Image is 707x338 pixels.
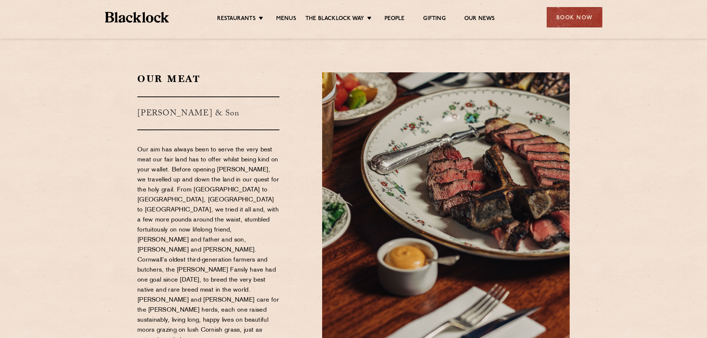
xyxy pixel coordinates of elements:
[137,96,279,130] h3: [PERSON_NAME] & Son
[137,72,279,85] h2: Our Meat
[384,15,405,23] a: People
[276,15,296,23] a: Menus
[423,15,445,23] a: Gifting
[305,15,364,23] a: The Blacklock Way
[217,15,256,23] a: Restaurants
[464,15,495,23] a: Our News
[547,7,602,27] div: Book Now
[105,12,169,23] img: BL_Textured_Logo-footer-cropped.svg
